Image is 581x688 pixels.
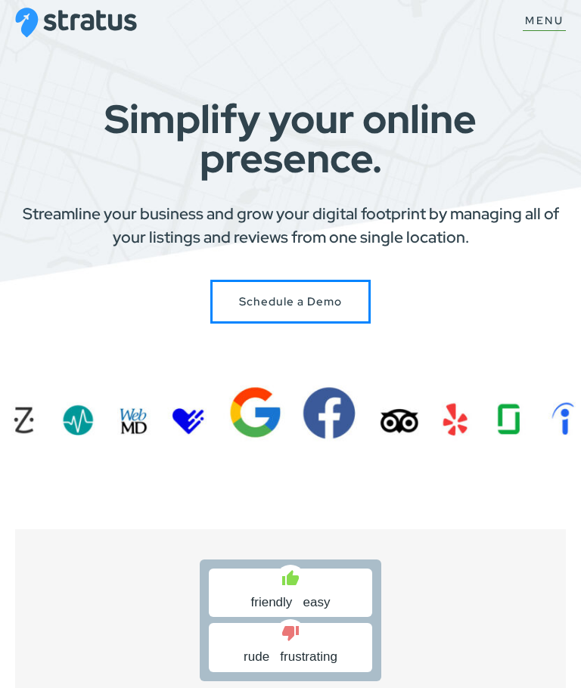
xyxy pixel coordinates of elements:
h1: Simplify your online presence. [15,100,566,179]
button: Show Menu [523,14,566,31]
img: Stratus [15,8,137,38]
span: friendly easy [251,593,331,612]
p: Streamline your business and grow your digital footprint by managing all of your listings and rev... [15,202,566,249]
a: Schedule a Stratus Demo with Us [210,280,371,324]
span: rude frustrating [221,648,360,666]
